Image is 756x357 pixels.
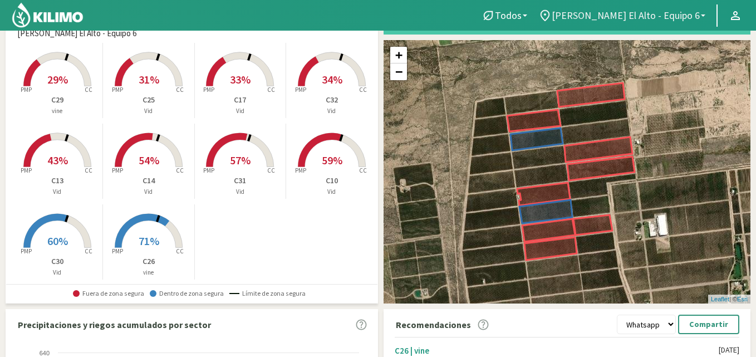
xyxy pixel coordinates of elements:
[395,345,719,356] div: C26 | vine
[390,47,407,63] a: Zoom in
[286,94,377,106] p: C32
[737,296,748,302] a: Esri
[20,86,31,94] tspan: PMP
[103,268,194,277] p: vine
[359,86,367,94] tspan: CC
[12,268,102,277] p: Vid
[12,187,102,197] p: Vid
[103,175,194,187] p: C14
[20,247,31,255] tspan: PMP
[176,86,184,94] tspan: CC
[396,318,471,331] p: Recomendaciones
[47,153,68,167] span: 43%
[47,72,68,86] span: 29%
[719,345,739,355] div: [DATE]
[359,167,367,174] tspan: CC
[11,2,84,28] img: Kilimo
[103,94,194,106] p: C25
[112,86,123,94] tspan: PMP
[195,175,286,187] p: C31
[195,94,286,106] p: C17
[689,318,728,331] p: Compartir
[17,27,136,40] span: [PERSON_NAME] El Alto - Equipo 6
[176,167,184,174] tspan: CC
[267,167,275,174] tspan: CC
[286,187,377,197] p: Vid
[552,9,700,21] span: [PERSON_NAME] El Alto - Equipo 6
[18,318,211,331] p: Precipitaciones y riegos acumulados por sector
[103,106,194,116] p: Vid
[139,72,159,86] span: 31%
[678,315,739,334] button: Compartir
[708,295,750,304] div: | ©
[85,167,92,174] tspan: CC
[267,86,275,94] tspan: CC
[295,86,306,94] tspan: PMP
[12,175,102,187] p: C13
[12,106,102,116] p: vine
[73,290,144,297] span: Fuera de zona segura
[85,86,92,94] tspan: CC
[40,350,50,356] text: 640
[229,290,306,297] span: Límite de zona segura
[195,106,286,116] p: Vid
[20,167,31,174] tspan: PMP
[230,72,251,86] span: 33%
[495,9,522,21] span: Todos
[103,256,194,267] p: C26
[176,247,184,255] tspan: CC
[230,153,251,167] span: 57%
[203,86,214,94] tspan: PMP
[195,187,286,197] p: Vid
[322,153,342,167] span: 59%
[112,167,123,174] tspan: PMP
[150,290,224,297] span: Dentro de zona segura
[286,106,377,116] p: Vid
[390,63,407,80] a: Zoom out
[322,72,342,86] span: 34%
[12,94,102,106] p: C29
[103,187,194,197] p: Vid
[203,167,214,174] tspan: PMP
[711,296,729,302] a: Leaflet
[47,234,68,248] span: 60%
[286,175,377,187] p: C10
[85,247,92,255] tspan: CC
[295,167,306,174] tspan: PMP
[139,234,159,248] span: 71%
[139,153,159,167] span: 54%
[12,256,102,267] p: C30
[112,247,123,255] tspan: PMP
